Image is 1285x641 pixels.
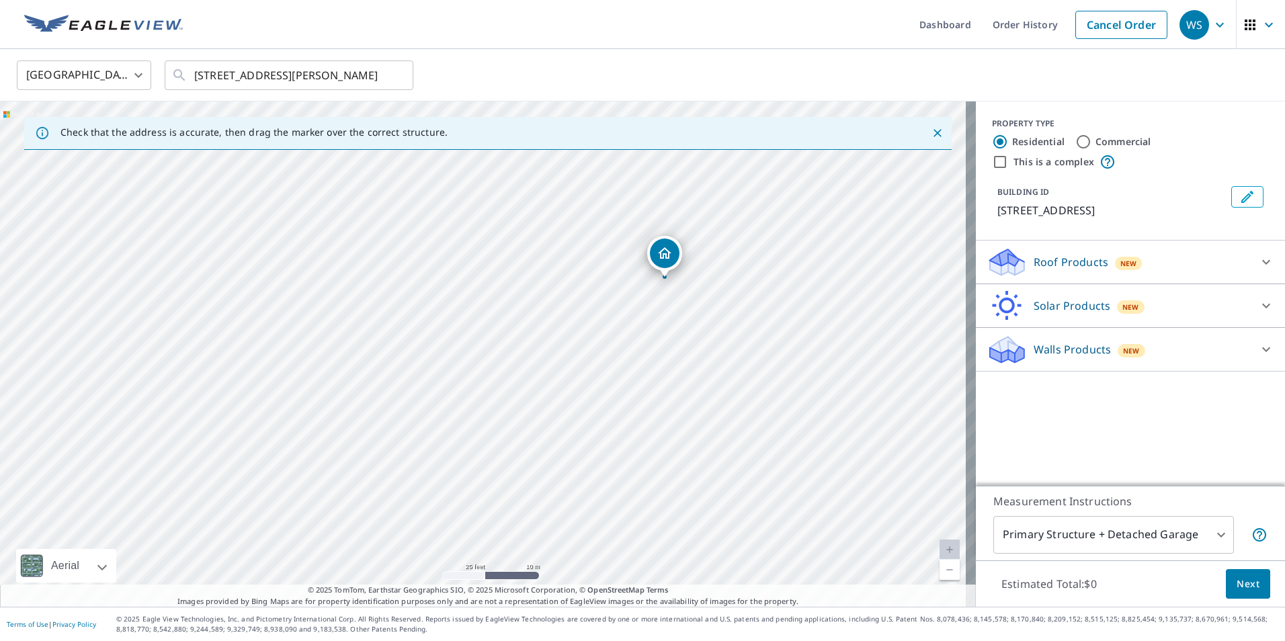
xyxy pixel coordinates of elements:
[1251,527,1268,543] span: Your report will include the primary structure and a detached garage if one exists.
[194,56,386,94] input: Search by address or latitude-longitude
[1034,298,1110,314] p: Solar Products
[308,585,669,596] span: © 2025 TomTom, Earthstar Geographics SIO, © 2025 Microsoft Corporation, ©
[1012,135,1065,148] label: Residential
[1237,576,1259,593] span: Next
[987,246,1274,278] div: Roof ProductsNew
[987,290,1274,322] div: Solar ProductsNew
[47,549,83,583] div: Aerial
[1123,345,1140,356] span: New
[647,236,682,277] div: Dropped pin, building 1, Residential property, 214 Red Cedar Dr Wedowee, AL 36278
[7,620,96,628] p: |
[1075,11,1167,39] a: Cancel Order
[993,516,1234,554] div: Primary Structure + Detached Garage
[1034,254,1108,270] p: Roof Products
[7,619,48,629] a: Terms of Use
[1179,10,1209,40] div: WS
[987,333,1274,366] div: Walls ProductsNew
[116,614,1278,634] p: © 2025 Eagle View Technologies, Inc. and Pictometry International Corp. All Rights Reserved. Repo...
[997,202,1226,218] p: [STREET_ADDRESS]
[1095,135,1151,148] label: Commercial
[52,619,96,629] a: Privacy Policy
[940,540,960,560] a: Current Level 20, Zoom In Disabled
[1231,186,1263,208] button: Edit building 1
[17,56,151,94] div: [GEOGRAPHIC_DATA]
[992,118,1269,130] div: PROPERTY TYPE
[929,124,946,142] button: Close
[1034,341,1111,357] p: Walls Products
[940,560,960,580] a: Current Level 20, Zoom Out
[991,569,1108,599] p: Estimated Total: $0
[16,549,116,583] div: Aerial
[993,493,1268,509] p: Measurement Instructions
[60,126,448,138] p: Check that the address is accurate, then drag the marker over the correct structure.
[1226,569,1270,599] button: Next
[1120,258,1137,269] span: New
[587,585,644,595] a: OpenStreetMap
[24,15,183,35] img: EV Logo
[1013,155,1094,169] label: This is a complex
[647,585,669,595] a: Terms
[1122,302,1139,312] span: New
[997,186,1049,198] p: BUILDING ID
